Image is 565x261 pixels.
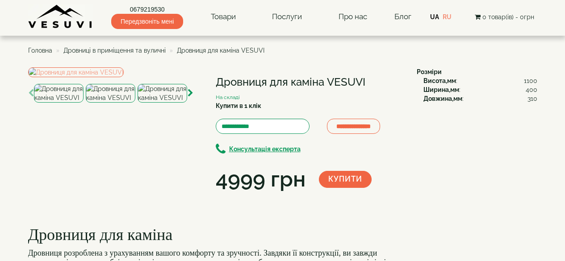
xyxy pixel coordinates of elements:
a: UA [430,13,439,21]
div: : [423,85,537,94]
div: : [423,76,537,85]
a: Про нас [330,7,376,27]
span: 0 товар(ів) - 0грн [482,13,534,21]
img: Дровниця для каміна VESUVI [28,67,124,77]
a: Головна [28,47,52,54]
span: Передзвоніть мені [111,14,183,29]
a: 0679219530 [111,5,183,14]
img: Дровниця для каміна VESUVI [34,84,84,103]
button: Купити [319,171,372,188]
span: 1100 [524,76,537,85]
span: 310 [527,94,537,103]
b: Розміри [417,68,442,75]
div: 4999 грн [216,164,306,195]
h1: Дровниця для каміна VESUVI [216,76,403,88]
img: Завод VESUVI [28,4,93,29]
a: RU [443,13,452,21]
img: Дровниця для каміна VESUVI [86,84,135,103]
a: Послуги [263,7,311,27]
span: 400 [526,85,537,94]
span: Дровниця для каміна VESUVI [177,47,264,54]
a: Дровниці в приміщення та вуличні [63,47,166,54]
small: На складі [216,94,240,100]
label: Купити в 1 клік [216,101,261,110]
b: Довжина,мм [423,95,462,102]
a: Товари [202,7,245,27]
b: Висота,мм [423,77,456,84]
img: Дровниця для каміна VESUVI [138,84,187,103]
b: Ширина,мм [423,86,459,93]
b: Консультація експерта [229,145,301,153]
button: 0 товар(ів) - 0грн [472,12,537,22]
font: Дровниця для каміна [28,226,173,244]
a: Блог [394,12,411,21]
div: : [423,94,537,103]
